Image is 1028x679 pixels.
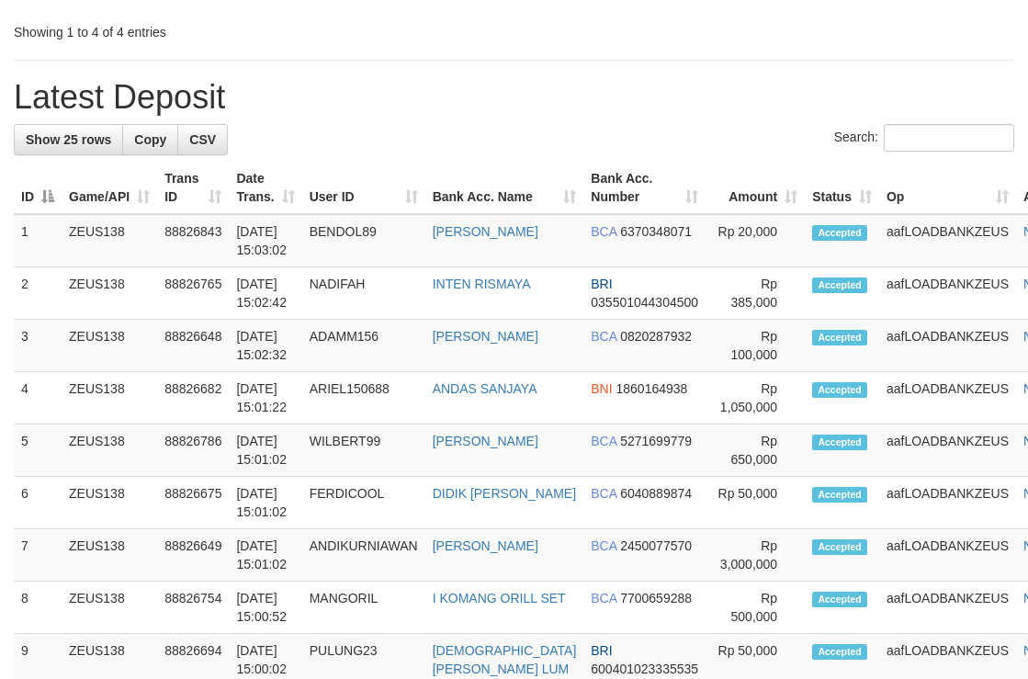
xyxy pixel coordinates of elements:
td: 3 [14,320,62,372]
td: ZEUS138 [62,477,157,529]
td: aafLOADBANKZEUS [879,477,1016,529]
td: NADIFAH [302,267,425,320]
th: Bank Acc. Number: activate to sort column ascending [583,162,706,214]
span: Accepted [812,435,867,450]
td: [DATE] 15:00:52 [229,582,301,634]
span: BRI [591,643,612,658]
td: aafLOADBANKZEUS [879,529,1016,582]
th: Game/API: activate to sort column ascending [62,162,157,214]
td: ZEUS138 [62,582,157,634]
span: BCA [591,591,616,605]
span: Copy [134,132,166,147]
span: Copy 0820287932 to clipboard [620,329,692,344]
a: ANDAS SANJAYA [433,381,537,396]
span: BNI [591,381,612,396]
td: ZEUS138 [62,320,157,372]
span: Copy 5271699779 to clipboard [620,434,692,448]
span: Accepted [812,382,867,398]
a: I KOMANG ORILL SET [433,591,566,605]
td: aafLOADBANKZEUS [879,372,1016,424]
th: Date Trans.: activate to sort column ascending [229,162,301,214]
td: MANGORIL [302,582,425,634]
td: ZEUS138 [62,372,157,424]
td: 4 [14,372,62,424]
span: BCA [591,486,616,501]
td: Rp 50,000 [706,477,805,529]
td: 88826765 [157,267,229,320]
td: 88826675 [157,477,229,529]
span: Accepted [812,592,867,607]
span: Accepted [812,225,867,241]
td: aafLOADBANKZEUS [879,267,1016,320]
a: [PERSON_NAME] [433,224,538,239]
td: ADAMM156 [302,320,425,372]
a: DIDIK [PERSON_NAME] [433,486,576,501]
td: aafLOADBANKZEUS [879,424,1016,477]
a: Copy [122,124,178,155]
td: [DATE] 15:01:02 [229,477,301,529]
td: 88826682 [157,372,229,424]
td: 5 [14,424,62,477]
th: Op: activate to sort column ascending [879,162,1016,214]
td: FERDICOOL [302,477,425,529]
h1: Latest Deposit [14,79,1014,116]
td: Rp 20,000 [706,214,805,267]
a: [PERSON_NAME] [433,434,538,448]
td: [DATE] 15:01:02 [229,529,301,582]
td: BENDOL89 [302,214,425,267]
td: ZEUS138 [62,267,157,320]
td: ARIEL150688 [302,372,425,424]
td: 1 [14,214,62,267]
td: [DATE] 15:03:02 [229,214,301,267]
td: 2 [14,267,62,320]
span: Show 25 rows [26,132,111,147]
span: Copy 6040889874 to clipboard [620,486,692,501]
th: ID: activate to sort column descending [14,162,62,214]
a: [PERSON_NAME] [433,329,538,344]
td: ZEUS138 [62,424,157,477]
th: Bank Acc. Name: activate to sort column ascending [425,162,584,214]
td: 88826786 [157,424,229,477]
th: Status: activate to sort column ascending [805,162,879,214]
td: 6 [14,477,62,529]
a: INTEN RISMAYA [433,277,531,291]
td: ZEUS138 [62,214,157,267]
a: [PERSON_NAME] [433,538,538,553]
span: Accepted [812,644,867,660]
td: Rp 3,000,000 [706,529,805,582]
div: Showing 1 to 4 of 4 entries [14,16,414,41]
th: Amount: activate to sort column ascending [706,162,805,214]
td: Rp 1,050,000 [706,372,805,424]
span: Copy 035501044304500 to clipboard [591,295,698,310]
td: Rp 500,000 [706,582,805,634]
td: aafLOADBANKZEUS [879,320,1016,372]
td: 88826649 [157,529,229,582]
td: ANDIKURNIAWAN [302,529,425,582]
span: Accepted [812,487,867,503]
td: 88826648 [157,320,229,372]
a: CSV [177,124,228,155]
td: WILBERT99 [302,424,425,477]
td: 8 [14,582,62,634]
td: Rp 650,000 [706,424,805,477]
span: Copy 2450077570 to clipboard [620,538,692,553]
td: [DATE] 15:01:02 [229,424,301,477]
span: BCA [591,538,616,553]
th: Trans ID: activate to sort column ascending [157,162,229,214]
span: BCA [591,329,616,344]
td: 7 [14,529,62,582]
td: ZEUS138 [62,529,157,582]
span: Copy 600401023335535 to clipboard [591,662,698,676]
span: Accepted [812,539,867,555]
td: 88826754 [157,582,229,634]
td: [DATE] 15:02:32 [229,320,301,372]
span: Copy 6370348071 to clipboard [620,224,692,239]
span: BCA [591,224,616,239]
th: User ID: activate to sort column ascending [302,162,425,214]
label: Search: [834,124,1014,152]
span: BCA [591,434,616,448]
td: Rp 100,000 [706,320,805,372]
td: [DATE] 15:02:42 [229,267,301,320]
input: Search: [884,124,1014,152]
td: [DATE] 15:01:22 [229,372,301,424]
